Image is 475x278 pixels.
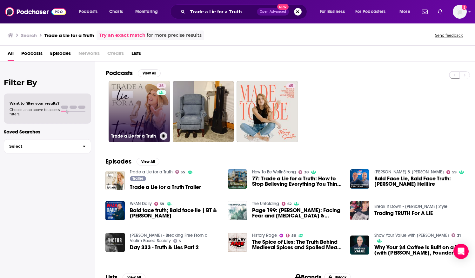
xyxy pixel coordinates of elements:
span: 45 [289,83,293,89]
a: Brandon Tierney & Sal Licata [374,169,444,175]
span: 35 [159,83,164,89]
a: Bald face truth; Bald face lie | BT & Sal [105,201,125,220]
button: View All [138,69,161,77]
button: View All [137,158,159,165]
svg: Add a profile image [462,5,467,10]
button: open menu [74,7,106,17]
a: 35Trade a Lie for a Truth [109,81,170,142]
a: 35 [157,83,166,88]
span: The Spice of Lies: The Truth Behind Medieval Spices and Spoiled Meat with [PERSON_NAME] [252,239,343,250]
span: Charts [109,7,123,16]
img: Bald Face Lie, Bald Face Truth: Hoff's Hellfire [350,169,370,189]
span: 38 [304,171,309,174]
a: 59 [446,170,457,174]
img: Page 199: Heidi Lee Anderson: Facing Fear and Cancer & Trading Lies for Truth [228,201,247,220]
span: Why Your $4 Coffee Is Built on a Lie (with [PERSON_NAME], Founder of Fair Trade USA) [374,245,465,255]
img: Podchaser - Follow, Share and Rate Podcasts [5,6,66,18]
span: Logged in as ShellB [453,5,467,19]
img: Trade a Lie for a Truth Trailer [105,171,125,190]
span: 59 [452,171,457,174]
img: Why Your $4 Coffee Is Built on a Lie (with Paul Rice, Founder of Fair Trade USA) [350,236,370,255]
span: Select [4,144,77,148]
button: Show profile menu [453,5,467,19]
a: Show notifications dropdown [419,6,430,17]
a: Victor - Breaking Free From a Victim Based Society [130,233,208,243]
img: Day 333 - Truth & Lies Part 2 [105,233,125,252]
span: Want to filter your results? [10,101,60,106]
span: More [399,7,410,16]
button: open menu [315,7,353,17]
h3: Search [21,32,37,38]
button: open menu [395,7,418,17]
span: Open Advanced [260,10,286,13]
a: Episodes [50,48,71,61]
span: 31 [457,234,461,237]
a: Trading TRUTH For A LIE [374,210,433,216]
a: EpisodesView All [105,158,159,165]
a: 45 [237,81,298,142]
a: 31 [452,233,461,237]
span: for more precise results [147,32,202,39]
div: Search podcasts, credits, & more... [176,4,313,19]
img: 77: Trade a Lie for a Truth: How to Stop Believing Everything You Think | Heidi Lee Anderson [228,169,247,189]
span: 56 [291,234,296,237]
a: Break It Down - Natalie Style [374,204,447,209]
h2: Filter By [4,78,91,87]
a: 35 [175,170,185,174]
div: Open Intercom Messenger [453,244,469,259]
span: 35 [181,171,185,174]
a: Why Your $4 Coffee Is Built on a Lie (with Paul Rice, Founder of Fair Trade USA) [374,245,465,255]
span: Trailer [132,177,143,180]
a: All [8,48,14,61]
a: Show notifications dropdown [435,6,445,17]
span: Credits [107,48,124,61]
a: Charts [105,7,127,17]
span: New [277,4,289,10]
a: 59 [154,202,164,206]
span: 77: Trade a Lie for a Truth: How to Stop Believing Everything You Think | [PERSON_NAME] [252,176,343,187]
span: 5 [179,240,181,242]
input: Search podcasts, credits, & more... [188,7,257,17]
button: Open AdvancedNew [257,8,289,16]
h3: Trade a Lie for a Truth [111,133,157,139]
img: User Profile [453,5,467,19]
p: Saved Searches [4,129,91,135]
a: History Rage [252,233,277,238]
a: How To Be WellnStrong [252,169,296,175]
h3: Trade a Lie for a Truth [44,32,94,38]
button: Select [4,139,91,153]
a: 5 [173,239,181,243]
span: Podcasts [79,7,97,16]
button: open menu [131,7,166,17]
a: 45 [286,83,296,88]
img: Trading TRUTH For A LIE [350,201,370,220]
a: Podcasts [21,48,43,61]
a: Bald face truth; Bald face lie | BT & Sal [130,208,220,218]
a: 77: Trade a Lie for a Truth: How to Stop Believing Everything You Think | Heidi Lee Anderson [252,176,343,187]
span: Networks [78,48,100,61]
h2: Episodes [105,158,131,165]
a: Trade a Lie for a Truth Trailer [130,184,201,190]
button: Send feedback [433,33,465,38]
a: The Unfolding [252,201,279,206]
a: Day 333 - Truth & Lies Part 2 [130,245,199,250]
a: 62 [282,202,291,206]
a: 56 [286,234,296,237]
span: Bald face truth; Bald face lie | BT & [PERSON_NAME] [130,208,220,218]
a: Lists [131,48,141,61]
a: WFAN Daily [130,201,152,206]
img: The Spice of Lies: The Truth Behind Medieval Spices and Spoiled Meat with Tom Ntinas [228,233,247,252]
span: 62 [287,203,291,205]
span: Page 199: [PERSON_NAME]: Facing Fear and [MEDICAL_DATA] & Trading Lies for Truth [252,208,343,218]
